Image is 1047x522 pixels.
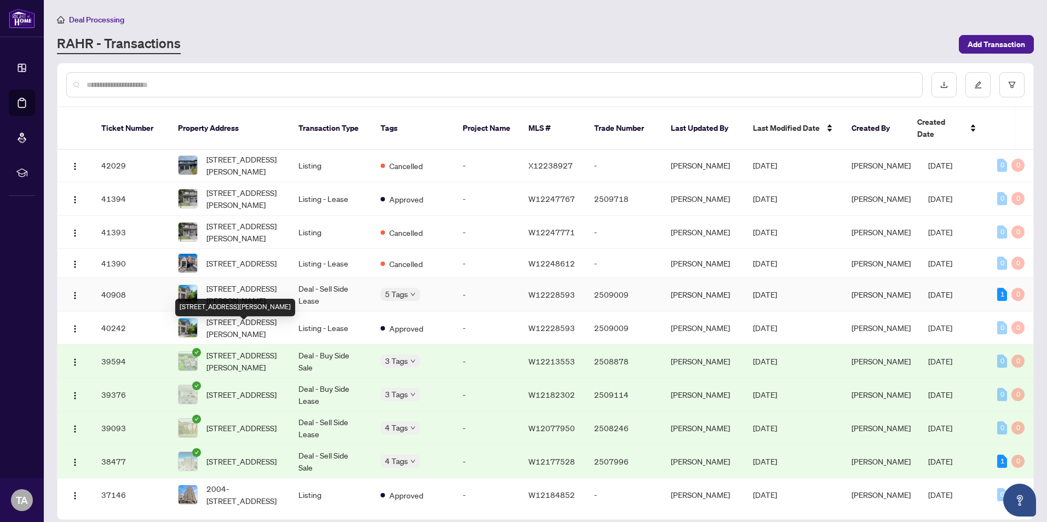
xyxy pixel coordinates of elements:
td: 2509009 [585,311,662,345]
div: 0 [997,159,1007,172]
img: thumbnail-img [179,318,197,337]
span: down [410,292,416,297]
span: [DATE] [928,490,952,500]
span: [DATE] [753,390,777,399]
span: 2004-[STREET_ADDRESS] [206,483,281,507]
img: thumbnail-img [179,223,197,241]
button: Logo [66,453,84,470]
td: [PERSON_NAME] [662,311,744,345]
div: 0 [1011,225,1025,239]
span: down [410,425,416,431]
span: Approved [389,193,423,205]
span: W12247767 [528,194,575,204]
span: Approved [389,322,423,334]
button: Logo [66,286,84,303]
span: [DATE] [753,289,777,299]
td: - [454,478,520,512]
th: Project Name [454,107,520,150]
td: [PERSON_NAME] [662,445,744,478]
span: Add Transaction [968,36,1025,53]
span: [PERSON_NAME] [852,227,911,237]
td: Deal - Sell Side Lease [290,278,372,311]
button: Add Transaction [959,35,1034,54]
span: [STREET_ADDRESS] [206,422,277,434]
img: Logo [71,324,79,333]
td: 38477 [93,445,169,478]
th: Last Updated By [662,107,744,150]
span: [PERSON_NAME] [852,160,911,170]
td: - [585,249,662,278]
button: filter [999,72,1025,97]
td: Deal - Sell Side Lease [290,411,372,445]
td: 2508246 [585,411,662,445]
span: [DATE] [753,490,777,500]
span: [DATE] [753,423,777,433]
img: Logo [71,229,79,237]
span: check-circle [192,381,201,390]
td: [PERSON_NAME] [662,278,744,311]
span: [PERSON_NAME] [852,456,911,466]
td: - [454,445,520,478]
td: 2509009 [585,278,662,311]
span: [DATE] [928,423,952,433]
td: [PERSON_NAME] [662,411,744,445]
td: - [585,149,662,182]
button: Logo [66,254,84,272]
div: 0 [997,225,1007,239]
button: Logo [66,190,84,207]
img: logo [9,8,35,28]
div: 0 [997,355,1007,368]
span: [DATE] [928,323,952,333]
span: [PERSON_NAME] [852,323,911,333]
td: Listing - Lease [290,249,372,278]
img: Logo [71,391,79,400]
td: Listing [290,216,372,249]
td: [PERSON_NAME] [662,378,744,411]
span: Approved [389,489,423,501]
span: [DATE] [928,258,952,268]
span: Deal Processing [69,15,124,25]
span: [DATE] [753,456,777,466]
span: download [940,81,948,89]
span: [DATE] [753,160,777,170]
td: 40242 [93,311,169,345]
img: Logo [71,491,79,500]
td: - [454,311,520,345]
th: Ticket Number [93,107,169,150]
div: 0 [1011,355,1025,368]
td: Deal - Buy Side Lease [290,378,372,411]
img: thumbnail-img [179,189,197,208]
span: check-circle [192,415,201,424]
span: TA [16,492,28,508]
span: 4 Tags [385,421,408,434]
td: [PERSON_NAME] [662,216,744,249]
span: [DATE] [753,356,777,366]
span: down [410,392,416,397]
td: 39376 [93,378,169,411]
span: 4 Tags [385,455,408,467]
span: check-circle [192,448,201,457]
span: W12077950 [528,423,575,433]
div: 0 [1011,321,1025,334]
td: 42029 [93,149,169,182]
span: [DATE] [928,227,952,237]
span: [DATE] [928,356,952,366]
span: W12228593 [528,289,575,299]
td: Deal - Sell Side Sale [290,445,372,478]
span: [DATE] [928,289,952,299]
span: [STREET_ADDRESS][PERSON_NAME] [206,220,281,244]
span: [DATE] [928,390,952,399]
td: - [454,345,520,378]
span: Cancelled [389,227,423,239]
td: Listing - Lease [290,311,372,345]
span: [PERSON_NAME] [852,289,911,299]
button: Logo [66,319,84,337]
img: Logo [71,195,79,204]
td: 2508878 [585,345,662,378]
td: Listing [290,478,372,512]
img: thumbnail-img [179,385,197,404]
span: [STREET_ADDRESS][PERSON_NAME] [206,316,281,340]
img: Logo [71,291,79,300]
div: 0 [1011,288,1025,301]
img: thumbnail-img [179,285,197,304]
